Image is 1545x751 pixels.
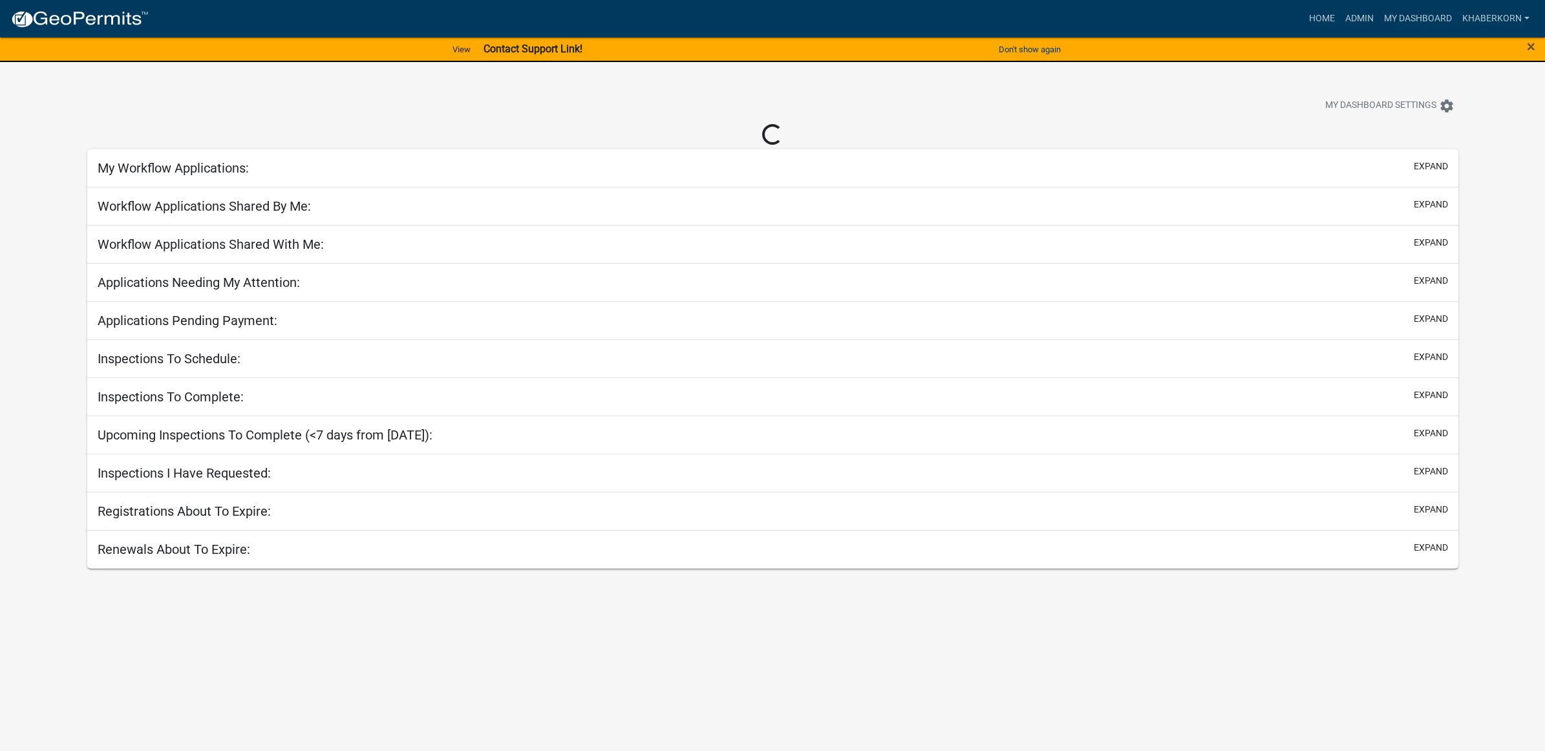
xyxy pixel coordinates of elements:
a: My Dashboard [1379,6,1457,31]
a: Admin [1340,6,1379,31]
a: View [447,39,476,60]
h5: Inspections To Schedule: [98,351,240,366]
strong: Contact Support Link! [484,43,582,55]
button: expand [1414,350,1448,364]
button: expand [1414,541,1448,555]
h5: Applications Needing My Attention: [98,275,300,290]
a: khaberkorn [1457,6,1535,31]
button: Don't show again [994,39,1066,60]
h5: Workflow Applications Shared With Me: [98,237,324,252]
button: expand [1414,427,1448,440]
h5: Inspections I Have Requested: [98,465,271,481]
button: expand [1414,388,1448,402]
button: expand [1414,312,1448,326]
button: Close [1527,39,1535,54]
h5: Workflow Applications Shared By Me: [98,198,311,214]
button: expand [1414,465,1448,478]
button: expand [1414,160,1448,173]
button: My Dashboard Settingssettings [1315,93,1465,118]
h5: Applications Pending Payment: [98,313,277,328]
span: My Dashboard Settings [1325,98,1436,114]
span: × [1527,37,1535,56]
button: expand [1414,503,1448,516]
button: expand [1414,274,1448,288]
button: expand [1414,198,1448,211]
i: settings [1439,98,1454,114]
h5: My Workflow Applications: [98,160,249,176]
a: Home [1304,6,1340,31]
button: expand [1414,236,1448,249]
h5: Registrations About To Expire: [98,503,271,519]
h5: Inspections To Complete: [98,389,244,405]
h5: Renewals About To Expire: [98,542,250,557]
h5: Upcoming Inspections To Complete (<7 days from [DATE]): [98,427,432,443]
